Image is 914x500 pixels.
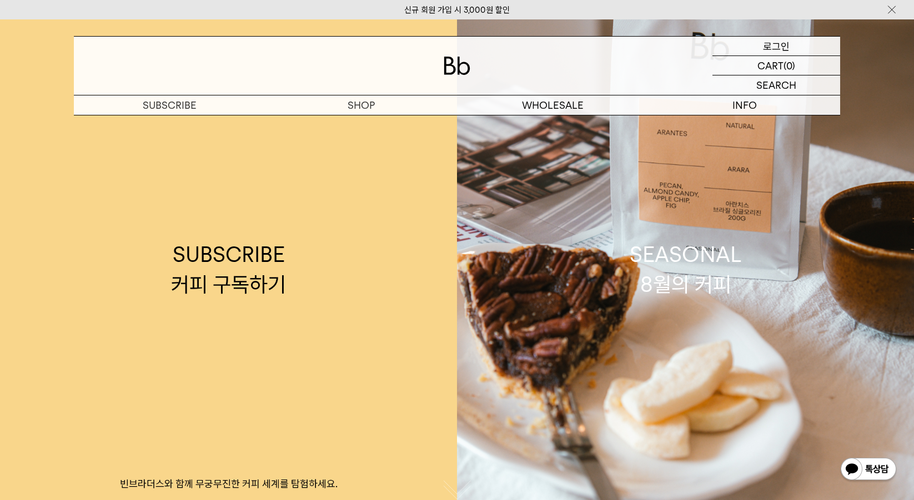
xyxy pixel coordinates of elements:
[444,57,470,75] img: 로고
[712,56,840,75] a: CART (0)
[457,95,649,115] p: WHOLESALE
[756,75,796,95] p: SEARCH
[840,457,897,483] img: 카카오톡 채널 1:1 채팅 버튼
[265,95,457,115] a: SHOP
[171,240,286,299] div: SUBSCRIBE 커피 구독하기
[763,37,790,55] p: 로그인
[404,5,510,15] a: 신규 회원 가입 시 3,000원 할인
[74,95,265,115] a: SUBSCRIBE
[757,56,784,75] p: CART
[630,240,742,299] div: SEASONAL 8월의 커피
[712,37,840,56] a: 로그인
[649,95,840,115] p: INFO
[784,56,795,75] p: (0)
